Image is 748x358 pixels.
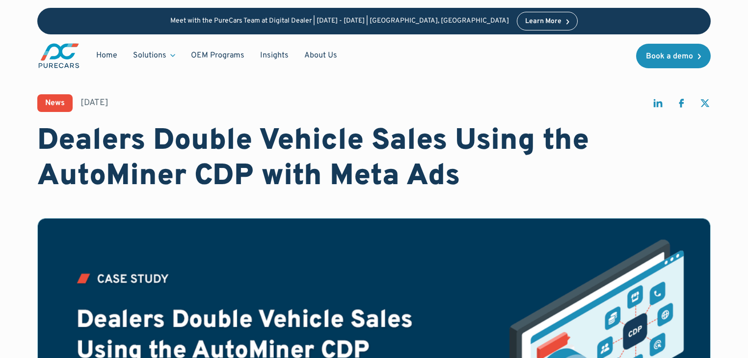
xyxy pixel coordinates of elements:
[675,97,687,113] a: share on facebook
[525,18,561,25] div: Learn More
[80,97,108,109] div: [DATE]
[133,50,166,61] div: Solutions
[170,17,509,26] p: Meet with the PureCars Team at Digital Dealer | [DATE] - [DATE] | [GEOGRAPHIC_DATA], [GEOGRAPHIC_...
[125,46,183,65] div: Solutions
[646,53,693,60] div: Book a demo
[636,44,711,68] a: Book a demo
[45,99,65,107] div: News
[652,97,664,113] a: share on linkedin
[517,12,578,30] a: Learn More
[699,97,711,113] a: share on twitter
[183,46,252,65] a: OEM Programs
[296,46,345,65] a: About Us
[37,42,80,69] a: main
[37,42,80,69] img: purecars logo
[88,46,125,65] a: Home
[37,124,711,194] h1: Dealers Double Vehicle Sales Using the AutoMiner CDP with Meta Ads
[252,46,296,65] a: Insights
